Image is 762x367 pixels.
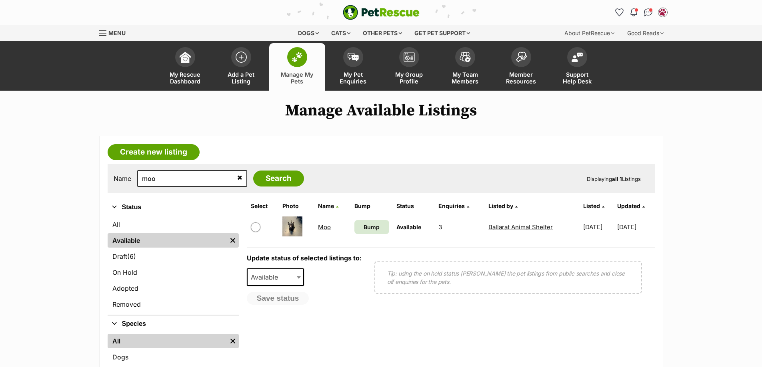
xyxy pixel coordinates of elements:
span: My Pet Enquiries [335,71,371,85]
span: Member Resources [503,71,539,85]
span: Available [248,272,286,283]
th: Bump [351,200,392,212]
input: Search [253,171,304,186]
th: Photo [279,200,314,212]
span: translation missing: en.admin.listings.index.attributes.enquiries [438,202,465,209]
a: Add a Pet Listing [213,43,269,91]
a: Ballarat Animal Shelter [488,223,553,231]
span: Available [396,224,421,230]
span: Menu [108,30,126,36]
div: Status [108,216,239,315]
td: [DATE] [580,213,616,241]
a: My Group Profile [381,43,437,91]
button: My account [656,6,669,19]
div: Other pets [357,25,408,41]
td: 3 [435,213,484,241]
a: Available [108,233,227,248]
span: Displaying Listings [587,176,641,182]
button: Notifications [628,6,640,19]
a: Name [318,202,338,209]
a: All [108,334,227,348]
img: logo-e224e6f780fb5917bec1dbf3a21bbac754714ae5b6737aabdf751b685950b380.svg [343,5,420,20]
img: dashboard-icon-eb2f2d2d3e046f16d808141f083e7271f6b2e854fb5c12c21221c1fb7104beca.svg [180,52,191,63]
span: My Rescue Dashboard [167,71,203,85]
span: (6) [127,252,136,261]
a: Favourites [613,6,626,19]
button: Save status [247,292,309,305]
div: Dogs [292,25,324,41]
a: Remove filter [227,233,239,248]
td: [DATE] [617,213,654,241]
ul: Account quick links [613,6,669,19]
label: Update status of selected listings to: [247,254,362,262]
span: Manage My Pets [279,71,315,85]
div: Good Reads [622,25,669,41]
span: Bump [364,223,380,231]
img: help-desk-icon-fdf02630f3aa405de69fd3d07c3f3aa587a6932b1a1747fa1d2bba05be0121f9.svg [572,52,583,62]
a: Removed [108,297,239,311]
a: Listed [583,202,604,209]
img: Ballarat Animal Shelter profile pic [659,8,667,16]
img: team-members-icon-5396bd8760b3fe7c0b43da4ab00e1e3bb1a5d9ba89233759b79545d2d3fc5d0d.svg [460,52,471,62]
span: Support Help Desk [559,71,595,85]
span: Available [247,268,304,286]
img: notifications-46538b983faf8c2785f20acdc204bb7945ddae34d4c08c2a6579f10ce5e182be.svg [630,8,637,16]
span: Updated [617,202,640,209]
img: chat-41dd97257d64d25036548639549fe6c8038ab92f7586957e7f3b1b290dea8141.svg [644,8,652,16]
span: My Group Profile [391,71,427,85]
a: Menu [99,25,131,40]
div: Get pet support [409,25,476,41]
a: Manage My Pets [269,43,325,91]
img: add-pet-listing-icon-0afa8454b4691262ce3f59096e99ab1cd57d4a30225e0717b998d2c9b9846f56.svg [236,52,247,63]
a: Support Help Desk [549,43,605,91]
img: group-profile-icon-3fa3cf56718a62981997c0bc7e787c4b2cf8bcc04b72c1350f741eb67cf2f40e.svg [404,52,415,62]
a: On Hold [108,265,239,280]
a: Bump [354,220,389,234]
span: My Team Members [447,71,483,85]
a: All [108,217,239,232]
a: Conversations [642,6,655,19]
img: pet-enquiries-icon-7e3ad2cf08bfb03b45e93fb7055b45f3efa6380592205ae92323e6603595dc1f.svg [348,53,359,61]
div: Cats [326,25,356,41]
button: Species [108,319,239,329]
a: Draft [108,249,239,264]
strong: all 1 [612,176,622,182]
span: Name [318,202,334,209]
a: Remove filter [227,334,239,348]
a: Adopted [108,281,239,296]
a: Member Resources [493,43,549,91]
th: Status [393,200,434,212]
p: Tip: using the on hold status [PERSON_NAME] the pet listings from public searches and close off e... [387,269,629,286]
div: About PetRescue [559,25,620,41]
th: Select [248,200,278,212]
a: Create new listing [108,144,200,160]
a: Dogs [108,350,239,364]
span: Listed [583,202,600,209]
span: Listed by [488,202,513,209]
img: member-resources-icon-8e73f808a243e03378d46382f2149f9095a855e16c252ad45f914b54edf8863c.svg [516,52,527,62]
a: My Team Members [437,43,493,91]
a: Enquiries [438,202,469,209]
span: Add a Pet Listing [223,71,259,85]
img: manage-my-pets-icon-02211641906a0b7f246fdf0571729dbe1e7629f14944591b6c1af311fb30b64b.svg [292,52,303,62]
a: My Pet Enquiries [325,43,381,91]
a: PetRescue [343,5,420,20]
a: Updated [617,202,645,209]
a: Listed by [488,202,518,209]
a: Moo [318,223,331,231]
a: My Rescue Dashboard [157,43,213,91]
button: Status [108,202,239,212]
label: Name [114,175,131,182]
